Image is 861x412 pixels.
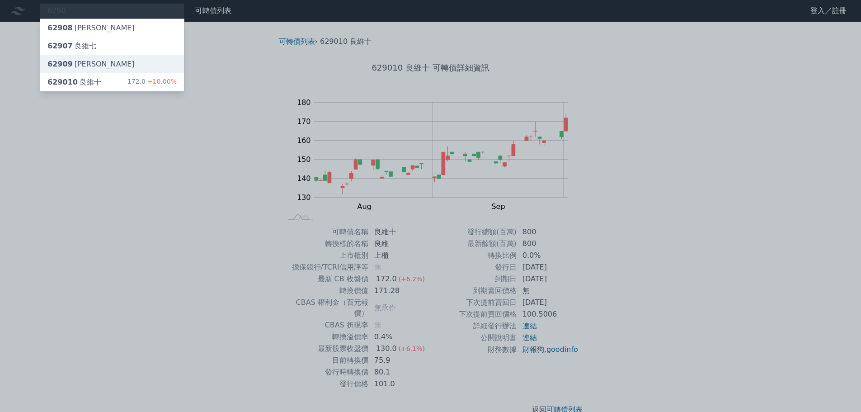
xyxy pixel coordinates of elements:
[47,41,96,52] div: 良維七
[47,77,101,88] div: 良維十
[47,23,135,33] div: [PERSON_NAME]
[47,59,135,70] div: [PERSON_NAME]
[146,78,177,85] span: +10.00%
[127,77,177,88] div: 172.0
[40,55,184,73] a: 62909[PERSON_NAME]
[47,60,73,68] span: 62909
[47,24,73,32] span: 62908
[47,42,73,50] span: 62907
[47,78,78,86] span: 629010
[40,19,184,37] a: 62908[PERSON_NAME]
[40,37,184,55] a: 62907良維七
[40,73,184,91] a: 629010良維十 172.0+10.00%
